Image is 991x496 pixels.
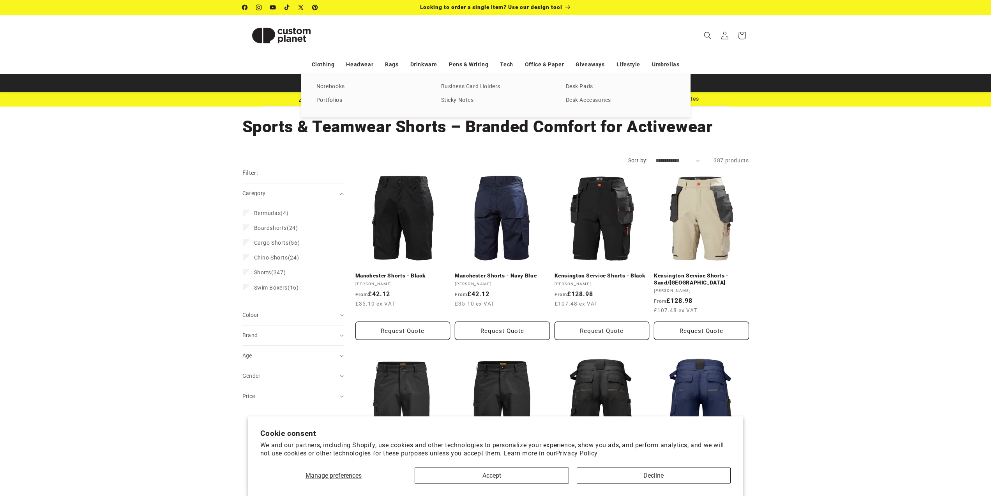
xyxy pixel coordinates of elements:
[254,284,299,291] span: (16)
[254,240,289,246] span: Cargo Shorts
[242,346,344,366] summary: Age (0 selected)
[355,272,450,279] a: Manchester Shorts - Black
[254,210,289,217] span: (4)
[254,254,288,261] span: Chino Shorts
[242,305,344,325] summary: Colour (0 selected)
[699,27,716,44] summary: Search
[242,183,344,203] summary: Category (0 selected)
[654,322,749,340] button: Request Quote
[449,58,488,71] a: Pens & Writing
[254,224,298,231] span: (24)
[242,366,344,386] summary: Gender (0 selected)
[316,82,426,92] a: Notebooks
[385,58,398,71] a: Bags
[254,254,299,261] span: (24)
[254,269,286,276] span: (347)
[242,373,261,379] span: Gender
[455,272,550,279] a: Manchester Shorts - Navy Blue
[254,239,300,246] span: (56)
[316,95,426,106] a: Portfolios
[312,58,335,71] a: Clothing
[566,95,675,106] a: Desk Accessories
[525,58,564,71] a: Office & Paper
[952,459,991,496] iframe: Chat Widget
[556,450,598,457] a: Privacy Policy
[355,322,450,340] button: Request Quote
[254,225,287,231] span: Boardshorts
[242,393,255,399] span: Price
[254,284,288,291] span: Swim Boxers
[714,157,749,164] span: 387 products
[566,82,675,92] a: Desk Pads
[555,322,650,340] button: Request Quote
[617,58,640,71] a: Lifestyle
[242,325,344,345] summary: Brand (0 selected)
[628,157,648,164] label: Sort by:
[577,468,731,484] button: Decline
[306,472,362,479] span: Manage preferences
[346,58,373,71] a: Headwear
[441,95,550,106] a: Sticky Notes
[576,58,604,71] a: Giveaways
[254,210,281,216] span: Bermudas
[260,441,731,458] p: We and our partners, including Shopify, use cookies and other technologies to personalize your ex...
[242,116,749,137] h1: Sports & Teamwear Shorts – Branded Comfort for Activewear
[260,429,731,438] h2: Cookie consent
[410,58,437,71] a: Drinkware
[555,272,650,279] a: Kensington Service Shorts - Black
[654,272,749,286] a: Kensington Service Shorts - Sand/[GEOGRAPHIC_DATA]
[242,190,266,196] span: Category
[242,386,344,406] summary: Price
[500,58,513,71] a: Tech
[455,322,550,340] button: Request Quote
[420,4,562,10] span: Looking to order a single item? Use our design tool
[242,312,259,318] span: Colour
[242,18,320,53] img: Custom Planet
[652,58,679,71] a: Umbrellas
[260,468,407,484] button: Manage preferences
[254,269,272,276] span: Shorts
[242,352,252,359] span: Age
[242,332,258,338] span: Brand
[441,82,550,92] a: Business Card Holders
[239,15,323,56] a: Custom Planet
[242,169,258,178] h2: Filter:
[415,468,569,484] button: Accept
